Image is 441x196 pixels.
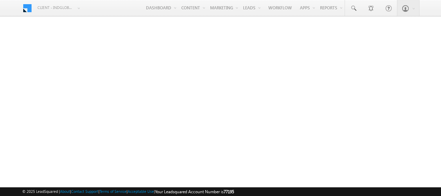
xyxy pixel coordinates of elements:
span: © 2025 LeadSquared | | | | | [22,188,234,195]
a: Contact Support [71,189,98,194]
a: Terms of Service [100,189,127,194]
a: About [60,189,70,194]
a: Acceptable Use [128,189,154,194]
span: 77195 [224,189,234,194]
span: Client - indglobal2 (77195) [37,4,74,11]
span: Your Leadsquared Account Number is [155,189,234,194]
